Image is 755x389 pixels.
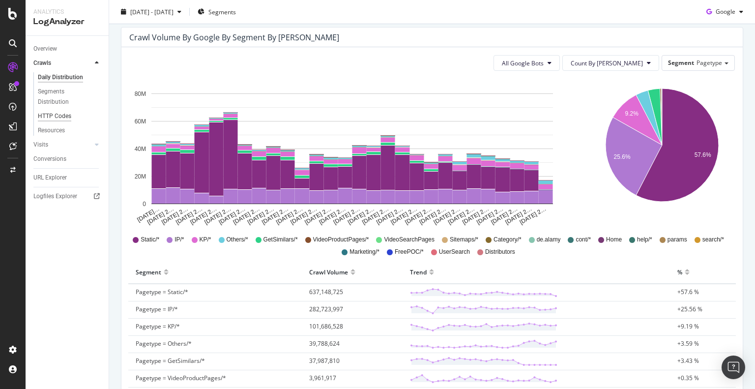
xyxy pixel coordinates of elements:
[135,173,146,180] text: 20M
[117,4,185,20] button: [DATE] - [DATE]
[38,111,71,121] div: HTTP Codes
[33,173,67,183] div: URL Explorer
[637,236,652,244] span: help/*
[439,248,470,256] span: UserSearch
[33,154,102,164] a: Conversions
[702,236,724,244] span: search/*
[33,173,102,183] a: URL Explorer
[677,288,699,296] span: +57.6 %
[135,146,146,152] text: 40M
[677,305,702,313] span: +25.56 %
[606,236,622,244] span: Home
[38,111,102,121] a: HTTP Codes
[697,59,722,67] span: Pagetype
[33,44,102,54] a: Overview
[141,236,159,244] span: Static/*
[136,374,226,382] span: Pagetype = VideoProductPages/*
[227,236,248,244] span: Others/*
[677,374,699,382] span: +0.35 %
[38,72,102,83] a: Daily Distribution
[33,140,48,150] div: Visits
[502,59,544,67] span: All Google Bots
[130,7,174,16] span: [DATE] - [DATE]
[677,357,699,365] span: +3.43 %
[263,236,298,244] span: GetSimilars/*
[33,16,101,28] div: LogAnalyzer
[135,118,146,125] text: 60M
[695,152,711,159] text: 57.6%
[38,125,102,136] a: Resources
[33,44,57,54] div: Overview
[309,305,343,313] span: 282,723,997
[194,4,240,20] button: Segments
[591,79,733,226] svg: A chart.
[677,339,699,348] span: +3.59 %
[494,236,522,244] span: Category/*
[571,59,643,67] span: Count By Day
[33,191,102,202] a: Logfiles Explorer
[33,8,101,16] div: Analytics
[33,154,66,164] div: Conversions
[494,55,560,71] button: All Google Bots
[136,357,205,365] span: Pagetype = GetSimilars/*
[33,191,77,202] div: Logfiles Explorer
[450,236,478,244] span: Sitemaps/*
[38,72,83,83] div: Daily Distribution
[309,357,340,365] span: 37,987,810
[349,248,379,256] span: Marketing/*
[136,339,192,348] span: Pagetype = Others/*
[677,264,682,280] div: %
[136,264,161,280] div: Segment
[38,87,92,107] div: Segments Distribution
[309,264,348,280] div: Crawl Volume
[135,90,146,97] text: 80M
[309,322,343,330] span: 101,686,528
[313,236,369,244] span: VideoProductPages/*
[136,322,180,330] span: Pagetype = KP/*
[722,356,745,379] div: Open Intercom Messenger
[625,110,639,117] text: 9.2%
[668,59,694,67] span: Segment
[136,288,188,296] span: Pagetype = Static/*
[702,4,747,20] button: Google
[309,288,343,296] span: 637,148,725
[395,248,424,256] span: FreePOC/*
[33,140,92,150] a: Visits
[668,236,687,244] span: params
[576,236,591,244] span: cont/*
[410,264,427,280] div: Trend
[485,248,515,256] span: Distributors
[38,87,102,107] a: Segments Distribution
[33,58,92,68] a: Crawls
[614,154,631,161] text: 25.6%
[38,125,65,136] div: Resources
[208,7,236,16] span: Segments
[143,201,146,208] text: 0
[136,305,178,313] span: Pagetype = IP/*
[716,7,735,16] span: Google
[309,339,340,348] span: 39,788,624
[309,374,336,382] span: 3,961,917
[129,32,339,42] div: Crawl Volume by google by Segment by [PERSON_NAME]
[537,236,561,244] span: de.alamy
[384,236,435,244] span: VideoSearchPages
[677,322,699,330] span: +9.19 %
[129,79,576,226] svg: A chart.
[562,55,659,71] button: Count By [PERSON_NAME]
[33,58,51,68] div: Crawls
